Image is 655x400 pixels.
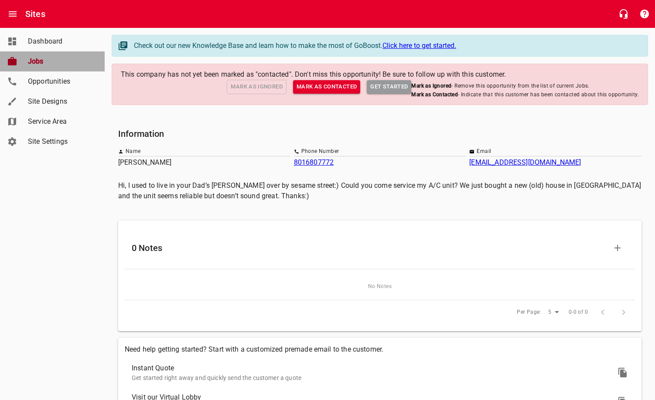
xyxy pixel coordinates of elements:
b: Mark as Contacted [411,92,458,98]
span: Get Started [370,82,408,92]
button: Live Chat [613,3,634,24]
button: Open drawer [2,3,23,24]
span: Instant Quote [132,363,614,373]
p: [PERSON_NAME] [118,157,290,168]
div: Check out our new Knowledge Base and learn how to make the most of GoBoost. [134,41,639,51]
h6: Sites [25,7,45,21]
span: Email [477,147,491,156]
p: Get started right away and quickly send the customer a quote [132,373,614,383]
h6: Information [118,127,641,141]
button: Mark as Contacted [293,80,360,94]
span: Mark as Ignored [231,82,283,92]
button: Support Portal [634,3,655,24]
span: Phone Number [301,147,339,156]
a: [EMAIL_ADDRESS][DOMAIN_NAME] [469,158,581,166]
b: Mark as Ignored [411,83,451,89]
span: Dashboard [28,36,94,47]
a: 8016807772 [294,158,334,166]
span: Mark as Contacted [297,82,357,92]
p: Need help getting started? Start with a customized premade email to the customer. [125,344,635,355]
span: - Indicate that this customer has been contacted about this opportunity. [411,91,639,99]
span: Jobs [28,56,94,67]
span: Site Designs [28,96,94,107]
span: No Notes [133,282,626,291]
button: Mark as Ignored [227,80,287,94]
span: Opportunities [28,76,94,87]
span: Name [126,147,141,156]
a: Get Started [367,80,411,94]
div: 5 [545,306,562,318]
h6: 0 Notes [132,241,607,255]
a: Instant QuoteGet started right away and quickly send the customer a quote [125,358,635,387]
p: Hi, I used to live in your Dad’s [PERSON_NAME] over by sesame street:) Could you come service my ... [118,180,641,201]
span: Per Page: [517,308,541,317]
span: Site Settings [28,136,94,147]
span: 0-0 of 0 [569,308,588,317]
p: This company has not yet been marked as "contacted". Don't miss this opportunity! Be sure to foll... [121,69,506,80]
span: Service Area [28,116,94,127]
span: - Remove this opportunity from the list of current Jobs. [411,82,639,91]
a: Click here to get started. [382,41,456,50]
button: Add Note [607,237,628,258]
button: Copy email message to clipboard [612,362,633,383]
